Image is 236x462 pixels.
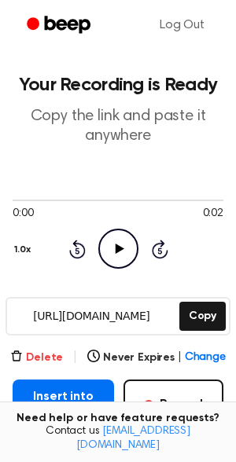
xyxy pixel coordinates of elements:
[178,350,182,366] span: |
[87,350,226,366] button: Never Expires|Change
[76,426,190,451] a: [EMAIL_ADDRESS][DOMAIN_NAME]
[72,348,78,367] span: |
[144,6,220,44] a: Log Out
[9,425,227,453] span: Contact us
[185,350,226,366] span: Change
[124,379,223,430] button: Record
[13,75,223,94] h1: Your Recording is Ready
[13,107,223,146] p: Copy the link and paste it anywhere
[179,302,226,331] button: Copy
[203,206,223,222] span: 0:02
[13,236,36,263] button: 1.0x
[16,10,105,41] a: Beep
[13,379,114,430] button: Insert into Doc
[13,206,33,222] span: 0:00
[10,350,63,366] button: Delete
